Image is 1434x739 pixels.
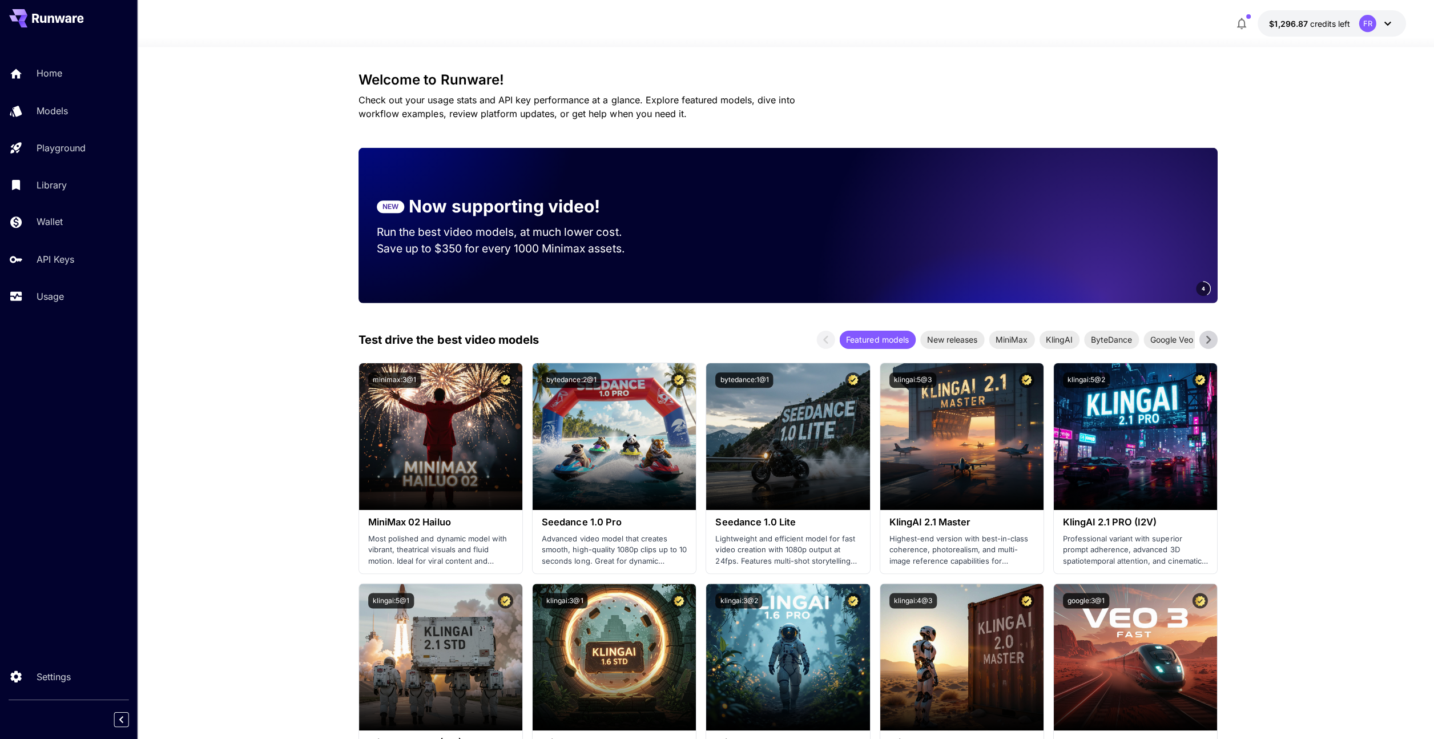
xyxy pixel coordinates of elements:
[358,362,521,508] img: alt
[887,591,934,607] button: klingai:4@3
[531,582,694,728] img: alt
[376,240,642,256] p: Save up to $350 for every 1000 Minimax assets.
[887,515,1031,526] h3: KlingAI 2.1 Master
[37,214,63,228] p: Wallet
[1189,591,1204,607] button: Certified Model – Vetted for best performance and includes a commercial license.
[540,532,684,565] p: Advanced video model that creates smooth, high-quality 1080p clips up to 10 seconds long. Great f...
[1016,591,1031,607] button: Certified Model – Vetted for best performance and includes a commercial license.
[367,591,413,607] button: klingai:5@1
[37,140,86,154] p: Playground
[37,288,64,302] p: Usage
[1265,19,1306,29] span: $1,296.87
[37,178,67,191] p: Library
[1016,371,1031,387] button: Certified Model – Vetted for best performance and includes a commercial license.
[713,515,857,526] h3: Seedance 1.0 Lite
[37,66,62,80] p: Home
[358,582,521,728] img: alt
[1189,371,1204,387] button: Certified Model – Vetted for best performance and includes a commercial license.
[357,72,1214,88] h3: Welcome to Runware!
[713,591,760,607] button: klingai:3@2
[1198,283,1201,292] span: 4
[540,591,586,607] button: klingai:3@1
[877,582,1040,728] img: alt
[540,515,684,526] h3: Seedance 1.0 Pro
[1140,332,1197,344] span: Google Veo
[496,371,511,387] button: Certified Model – Vetted for best performance and includes a commercial license.
[713,532,857,565] p: Lightweight and efficient model for fast video creation with 1080p output at 24fps. Features mult...
[837,332,913,344] span: Featured models
[669,591,684,607] button: Certified Model – Vetted for best performance and includes a commercial license.
[1050,582,1213,728] img: alt
[843,371,858,387] button: Certified Model – Vetted for best performance and includes a commercial license.
[986,330,1032,348] div: MiniMax
[114,710,128,725] button: Collapse sidebar
[1060,371,1106,387] button: klingai:5@2
[122,707,137,728] div: Collapse sidebar
[531,362,694,508] img: alt
[1140,330,1197,348] div: Google Veo
[887,532,1031,565] p: Highest-end version with best-in-class coherence, photorealism, and multi-image reference capabil...
[887,371,933,387] button: klingai:5@3
[367,532,511,565] p: Most polished and dynamic model with vibrant, theatrical visuals and fluid motion. Ideal for vira...
[837,330,913,348] div: Featured models
[37,103,68,117] p: Models
[1060,532,1204,565] p: Professional variant with superior prompt adherence, advanced 3D spatiotemporal attention, and ci...
[1254,10,1401,37] button: $1,296.86851FR
[1306,19,1346,29] span: credits left
[540,371,599,387] button: bytedance:2@1
[1036,332,1076,344] span: KlingAI
[1081,330,1135,348] div: ByteDance
[986,332,1032,344] span: MiniMax
[381,201,397,211] p: NEW
[357,330,537,347] p: Test drive the best video models
[877,362,1040,508] img: alt
[669,371,684,387] button: Certified Model – Vetted for best performance and includes a commercial license.
[704,582,867,728] img: alt
[1060,591,1106,607] button: google:3@1
[713,371,771,387] button: bytedance:1@1
[37,668,71,681] p: Settings
[917,330,981,348] div: New releases
[1036,330,1076,348] div: KlingAI
[917,332,981,344] span: New releases
[496,591,511,607] button: Certified Model – Vetted for best performance and includes a commercial license.
[367,515,511,526] h3: MiniMax 02 Hailuo
[1355,15,1372,32] div: FR
[376,223,642,240] p: Run the best video models, at much lower cost.
[1050,362,1213,508] img: alt
[1265,18,1346,30] div: $1,296.86851
[408,193,598,219] p: Now supporting video!
[37,251,74,265] p: API Keys
[704,362,867,508] img: alt
[1081,332,1135,344] span: ByteDance
[367,371,420,387] button: minimax:3@1
[843,591,858,607] button: Certified Model – Vetted for best performance and includes a commercial license.
[357,94,792,119] span: Check out your usage stats and API key performance at a glance. Explore featured models, dive int...
[1060,515,1204,526] h3: KlingAI 2.1 PRO (I2V)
